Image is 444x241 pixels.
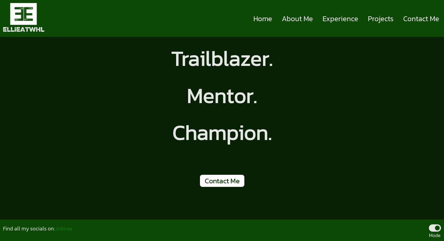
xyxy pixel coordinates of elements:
a: Contact Me [200,175,244,187]
a: Contact Me [398,8,444,29]
a: Experience [318,8,363,29]
a: Home [249,8,277,29]
a: Linktree [54,225,72,233]
p: Find all my socials on [3,225,72,233]
a: Projects [363,8,398,29]
a: About Me [277,8,318,29]
label: .... Mode [429,224,441,232]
